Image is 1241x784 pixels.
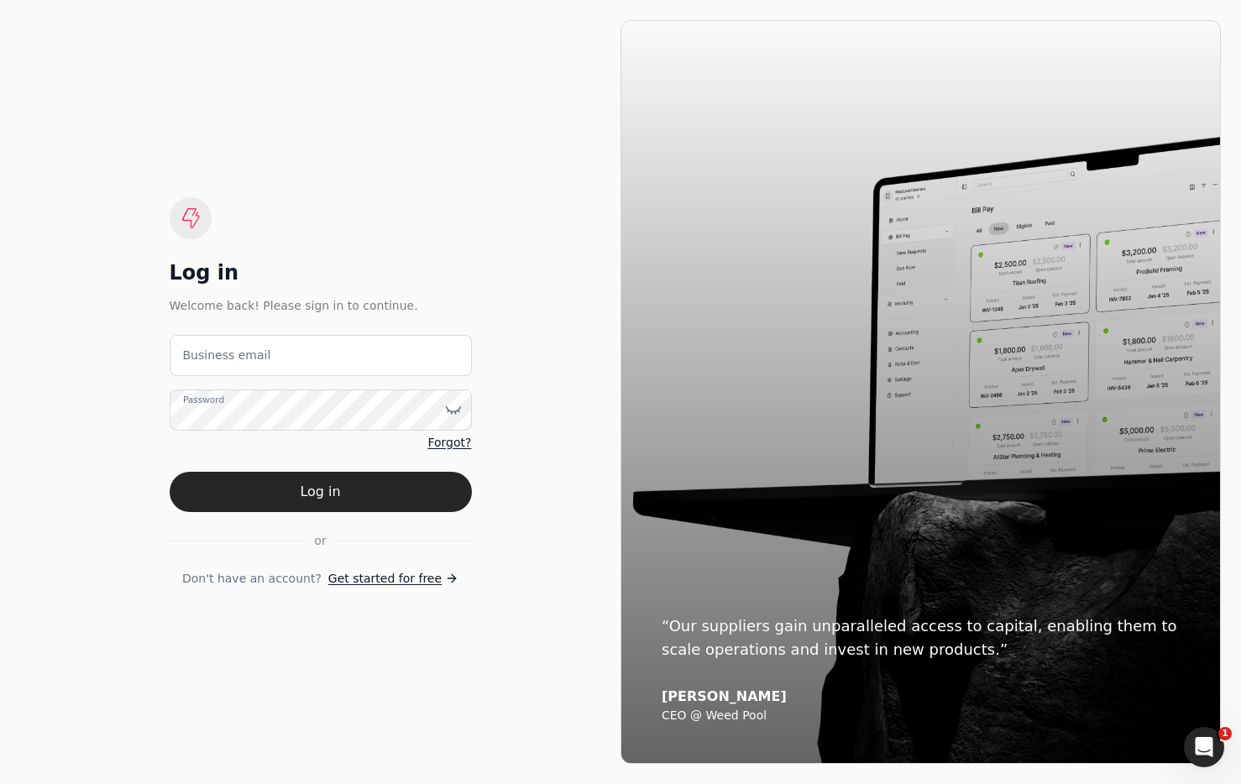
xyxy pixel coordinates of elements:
a: Forgot? [427,434,471,452]
div: Log in [170,259,472,286]
a: Get started for free [328,570,458,588]
label: Password [183,393,224,406]
div: CEO @ Weed Pool [662,708,1180,724]
span: Don't have an account? [182,570,322,588]
label: Business email [183,347,271,364]
button: Log in [170,472,472,512]
span: Get started for free [328,570,442,588]
iframe: Intercom live chat [1184,727,1224,767]
div: [PERSON_NAME] [662,688,1180,705]
span: or [314,532,326,550]
div: Welcome back! Please sign in to continue. [170,296,472,315]
span: 1 [1218,727,1232,740]
div: “Our suppliers gain unparalleled access to capital, enabling them to scale operations and invest ... [662,614,1180,661]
